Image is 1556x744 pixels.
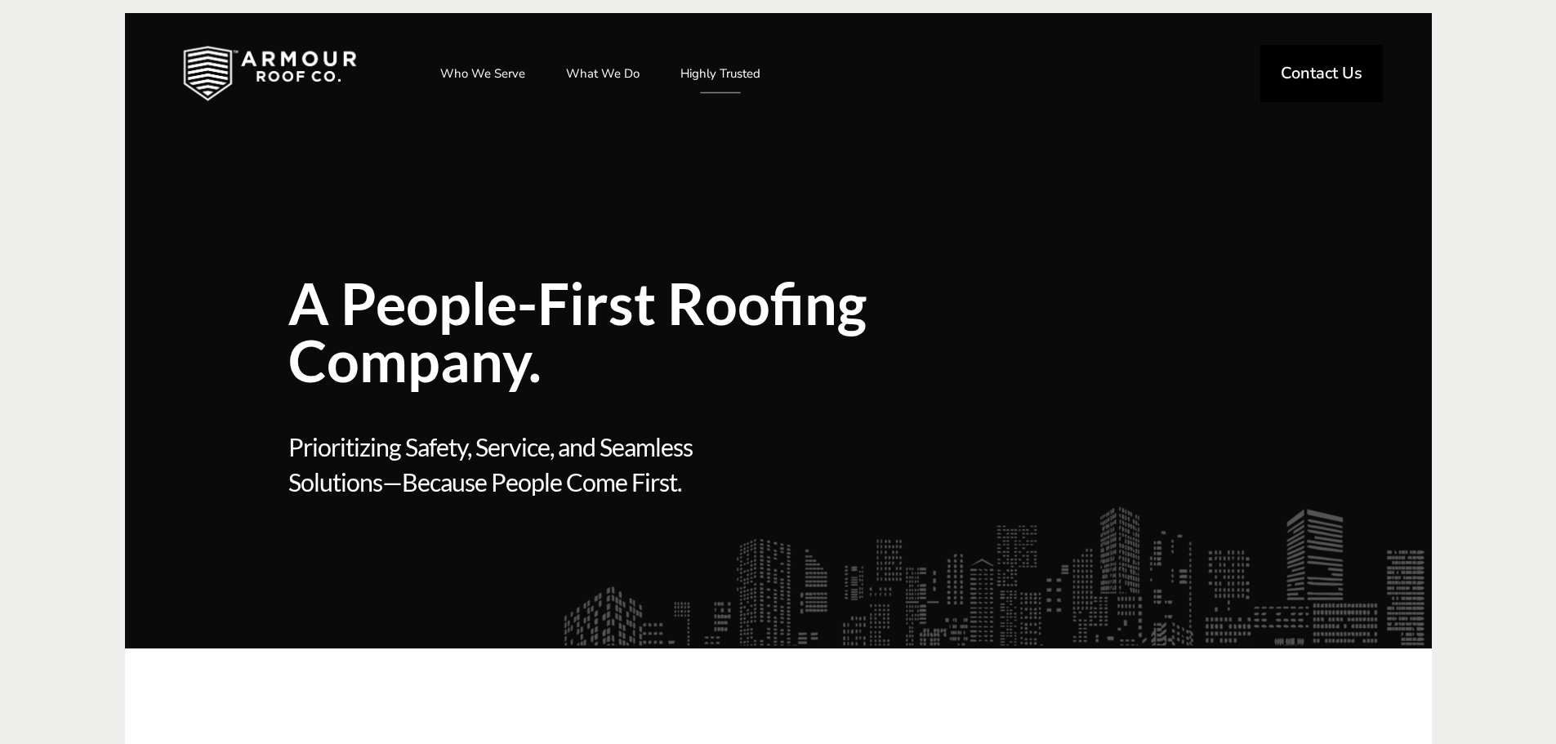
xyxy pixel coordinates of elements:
[1281,65,1362,82] span: Contact Us
[550,53,656,94] a: What We Do
[424,53,542,94] a: Who We Serve
[288,430,773,583] span: Prioritizing Safety, Service, and Seamless Solutions—Because People Come First.
[288,274,1015,389] span: A People-First Roofing Company.
[664,53,777,94] a: Highly Trusted
[157,33,382,114] img: Industrial and Commercial Roofing Company | Armour Roof Co.
[1260,45,1383,102] a: Contact Us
